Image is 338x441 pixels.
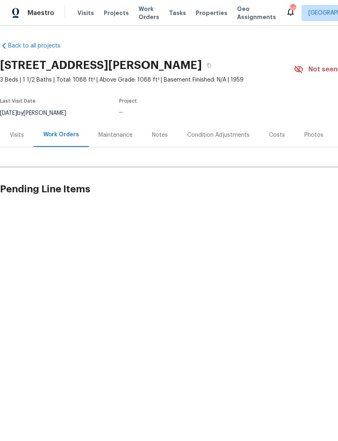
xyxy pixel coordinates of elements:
div: 50 [290,5,295,13]
span: Geo Assignments [237,5,276,21]
div: Maintenance [98,131,133,139]
div: Condition Adjustments [187,131,250,139]
span: Properties [196,9,227,17]
div: Notes [152,131,168,139]
div: Photos [304,131,323,139]
button: Copy Address [202,58,216,73]
span: Projects [104,9,129,17]
span: Maestro [28,9,54,17]
span: Work Orders [139,5,159,21]
div: Visits [10,131,24,139]
span: Visits [77,9,94,17]
div: ... [119,108,275,114]
span: Project [119,99,137,103]
span: Tasks [169,10,186,16]
div: Costs [269,131,285,139]
div: Work Orders [43,131,79,139]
